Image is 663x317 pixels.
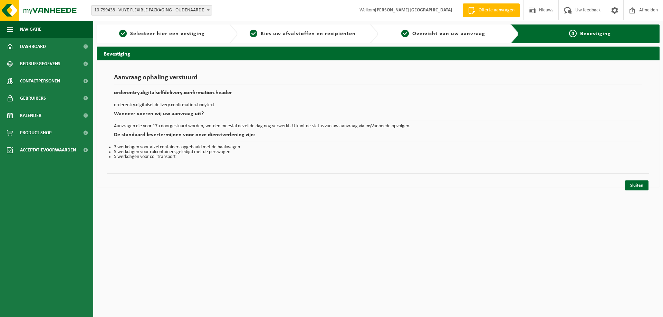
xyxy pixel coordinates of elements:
[114,145,642,150] li: 3 werkdagen voor afzetcontainers opgehaald met de haakwagen
[3,302,115,317] iframe: chat widget
[100,30,224,38] a: 1Selecteer hier een vestiging
[114,111,642,120] h2: Wanneer voeren wij uw aanvraag uit?
[114,90,642,99] h2: orderentry.digitalselfdelivery.confirmation.header
[91,5,212,16] span: 10-799438 - VUYE FLEXIBLE PACKAGING - OUDENAARDE
[382,30,505,38] a: 3Overzicht van uw aanvraag
[114,150,642,155] li: 5 werkdagen voor rolcontainers geledigd met de perswagen
[580,31,611,37] span: Bevestiging
[114,155,642,159] li: 5 werkdagen voor collitransport
[130,31,205,37] span: Selecteer hier een vestiging
[20,55,60,72] span: Bedrijfsgegevens
[20,90,46,107] span: Gebruikers
[20,38,46,55] span: Dashboard
[20,107,41,124] span: Kalender
[114,132,642,141] h2: De standaard levertermijnen voor onze dienstverlening zijn:
[114,74,642,85] h1: Aanvraag ophaling verstuurd
[20,21,41,38] span: Navigatie
[114,103,642,108] p: orderentry.digitalselfdelivery.confirmation.bodytext
[114,124,642,129] p: Aanvragen die voor 17u doorgestuurd worden, worden meestal dezelfde dag nog verwerkt. U kunt de s...
[401,30,409,37] span: 3
[463,3,520,17] a: Offerte aanvragen
[625,180,648,190] a: Sluiten
[477,7,516,14] span: Offerte aanvragen
[375,8,452,13] strong: [PERSON_NAME][GEOGRAPHIC_DATA]
[569,30,577,37] span: 4
[241,30,365,38] a: 2Kies uw afvalstoffen en recipiënten
[20,72,60,90] span: Contactpersonen
[20,124,51,141] span: Product Shop
[250,30,257,37] span: 2
[97,47,660,60] h2: Bevestiging
[261,31,356,37] span: Kies uw afvalstoffen en recipiënten
[20,141,76,159] span: Acceptatievoorwaarden
[412,31,485,37] span: Overzicht van uw aanvraag
[92,6,212,15] span: 10-799438 - VUYE FLEXIBLE PACKAGING - OUDENAARDE
[119,30,127,37] span: 1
